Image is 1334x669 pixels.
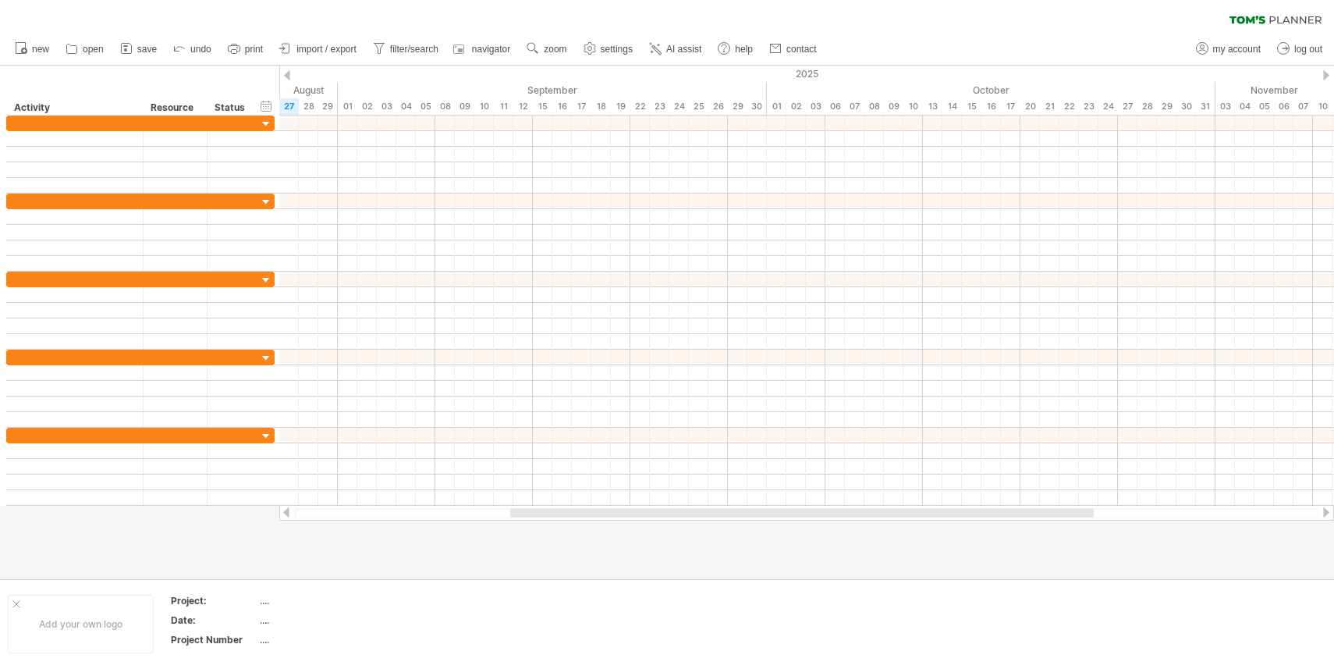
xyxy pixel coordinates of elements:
div: .... [260,594,391,607]
div: Project: [171,594,257,607]
div: Friday, 3 October 2025 [806,98,825,115]
div: Tuesday, 7 October 2025 [845,98,864,115]
div: Thursday, 11 September 2025 [494,98,513,115]
div: Friday, 7 November 2025 [1293,98,1313,115]
div: Thursday, 18 September 2025 [591,98,611,115]
div: Tuesday, 23 September 2025 [650,98,669,115]
span: zoom [544,44,566,55]
div: Tuesday, 28 October 2025 [1137,98,1157,115]
div: .... [260,614,391,627]
div: September 2025 [338,82,767,98]
div: Tuesday, 30 September 2025 [747,98,767,115]
a: import / export [275,39,361,59]
span: undo [190,44,211,55]
div: .... [260,633,391,646]
div: Monday, 27 October 2025 [1118,98,1137,115]
div: Friday, 29 August 2025 [318,98,338,115]
div: Tuesday, 14 October 2025 [942,98,962,115]
span: new [32,44,49,55]
div: Wednesday, 17 September 2025 [572,98,591,115]
a: settings [580,39,637,59]
div: Friday, 24 October 2025 [1098,98,1118,115]
a: contact [765,39,821,59]
div: Tuesday, 9 September 2025 [455,98,474,115]
div: Monday, 1 September 2025 [338,98,357,115]
div: Friday, 12 September 2025 [513,98,533,115]
div: Thursday, 23 October 2025 [1079,98,1098,115]
span: navigator [472,44,510,55]
div: Thursday, 30 October 2025 [1176,98,1196,115]
div: Date: [171,614,257,627]
div: Monday, 29 September 2025 [728,98,747,115]
span: import / export [296,44,357,55]
div: Thursday, 16 October 2025 [981,98,1001,115]
div: Monday, 8 September 2025 [435,98,455,115]
div: Monday, 10 November 2025 [1313,98,1332,115]
a: open [62,39,108,59]
div: Resource [151,100,198,116]
div: Friday, 31 October 2025 [1196,98,1215,115]
a: AI assist [645,39,706,59]
a: save [116,39,161,59]
div: Monday, 22 September 2025 [630,98,650,115]
span: settings [601,44,633,55]
div: Add your own logo [8,595,154,653]
span: help [735,44,753,55]
div: Wednesday, 1 October 2025 [767,98,786,115]
span: filter/search [390,44,438,55]
div: Thursday, 6 November 2025 [1274,98,1293,115]
a: help [714,39,757,59]
span: AI assist [666,44,701,55]
div: Monday, 6 October 2025 [825,98,845,115]
div: Friday, 17 October 2025 [1001,98,1020,115]
a: zoom [523,39,571,59]
div: Thursday, 2 October 2025 [786,98,806,115]
div: Thursday, 28 August 2025 [299,98,318,115]
div: Friday, 10 October 2025 [903,98,923,115]
div: Thursday, 25 September 2025 [689,98,708,115]
div: Activity [14,100,134,116]
span: contact [786,44,817,55]
div: Friday, 26 September 2025 [708,98,728,115]
div: Wednesday, 24 September 2025 [669,98,689,115]
div: Status [215,100,249,116]
div: Wednesday, 22 October 2025 [1059,98,1079,115]
div: Thursday, 4 September 2025 [396,98,416,115]
span: my account [1213,44,1261,55]
div: Monday, 15 September 2025 [533,98,552,115]
a: navigator [451,39,515,59]
div: Tuesday, 16 September 2025 [552,98,572,115]
span: print [245,44,263,55]
div: Wednesday, 10 September 2025 [474,98,494,115]
div: Wednesday, 29 October 2025 [1157,98,1176,115]
div: Wednesday, 5 November 2025 [1254,98,1274,115]
div: Wednesday, 27 August 2025 [279,98,299,115]
div: Project Number [171,633,257,646]
div: Tuesday, 21 October 2025 [1040,98,1059,115]
div: Wednesday, 15 October 2025 [962,98,981,115]
a: log out [1273,39,1327,59]
a: new [11,39,54,59]
a: my account [1192,39,1265,59]
div: Wednesday, 8 October 2025 [864,98,884,115]
a: print [224,39,268,59]
div: October 2025 [767,82,1215,98]
span: open [83,44,104,55]
a: filter/search [369,39,443,59]
div: Wednesday, 3 September 2025 [377,98,396,115]
span: save [137,44,157,55]
div: Monday, 20 October 2025 [1020,98,1040,115]
div: Tuesday, 2 September 2025 [357,98,377,115]
div: Monday, 13 October 2025 [923,98,942,115]
div: Thursday, 9 October 2025 [884,98,903,115]
div: Friday, 5 September 2025 [416,98,435,115]
div: Friday, 19 September 2025 [611,98,630,115]
span: log out [1294,44,1322,55]
div: Monday, 3 November 2025 [1215,98,1235,115]
a: undo [169,39,216,59]
div: Tuesday, 4 November 2025 [1235,98,1254,115]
